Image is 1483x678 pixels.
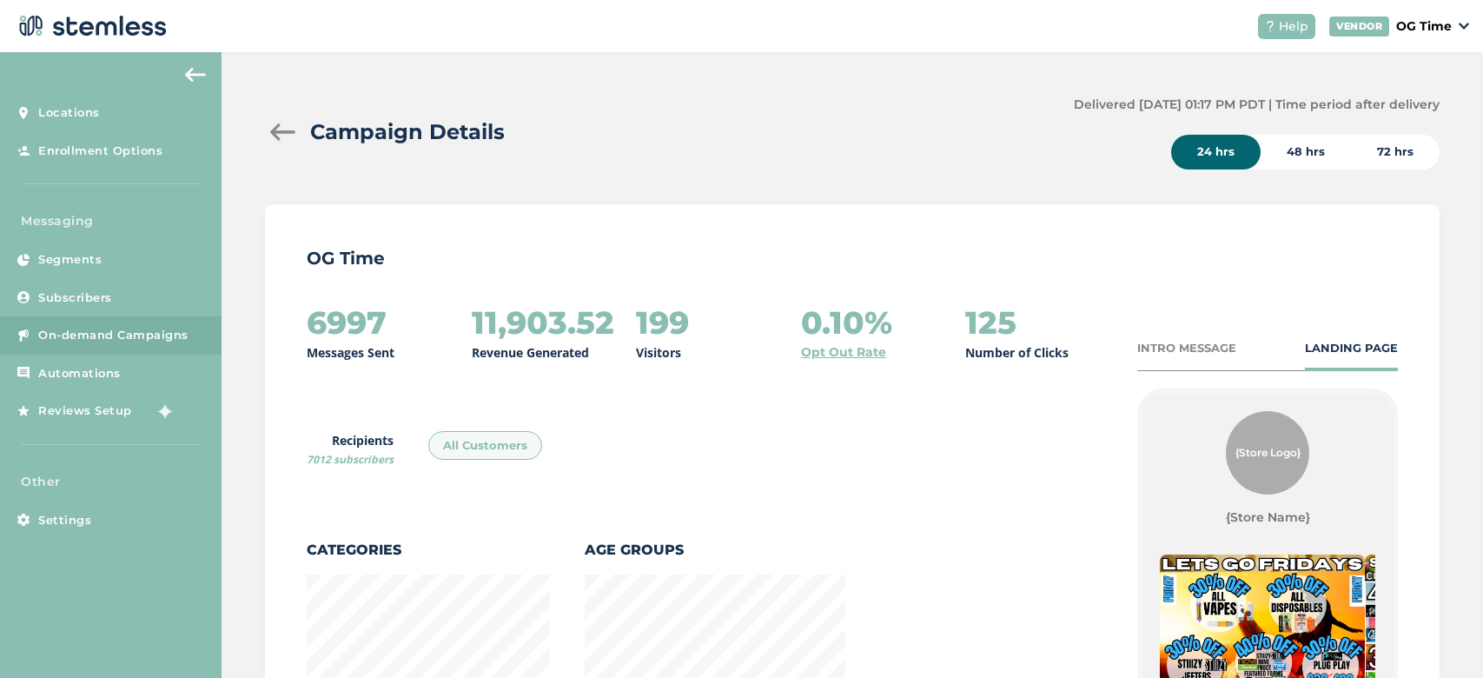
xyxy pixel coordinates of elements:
[307,452,394,467] span: 7012 subscribers
[1329,17,1389,37] div: VENDOR
[1261,135,1351,169] div: 48 hrs
[801,305,892,340] h2: 0.10%
[1074,96,1440,114] label: Delivered [DATE] 01:17 PM PDT | Time period after delivery
[1235,445,1301,461] span: {Store Logo}
[965,343,1069,362] p: Number of Clicks
[1305,340,1398,357] div: LANDING PAGE
[1279,17,1308,36] span: Help
[1396,595,1483,678] iframe: Chat Widget
[1137,340,1236,357] div: INTRO MESSAGE
[38,251,102,269] span: Segments
[1459,23,1469,30] img: icon_down-arrow-small-66adaf34.svg
[636,305,689,340] h2: 199
[1396,17,1452,36] p: OG Time
[428,431,542,461] div: All Customers
[38,402,132,420] span: Reviews Setup
[1265,21,1275,31] img: icon-help-white-03924b79.svg
[307,343,394,362] p: Messages Sent
[472,343,589,362] p: Revenue Generated
[310,116,505,148] h2: Campaign Details
[307,246,1398,270] p: OG Time
[307,431,394,468] label: Recipients
[636,343,681,362] p: Visitors
[38,143,162,160] span: Enrollment Options
[585,540,845,561] label: Age Groups
[801,343,886,362] a: Opt Out Rate
[14,9,167,43] img: logo-dark-0685b13c.svg
[307,305,387,340] h2: 6997
[38,104,100,122] span: Locations
[38,365,121,382] span: Automations
[472,305,614,340] h2: 11,903.52
[307,540,550,561] label: Categories
[1171,135,1261,169] div: 24 hrs
[185,68,206,82] img: icon-arrow-back-accent-c549486e.svg
[965,305,1016,340] h2: 125
[1351,135,1440,169] div: 72 hrs
[38,512,91,529] span: Settings
[38,327,189,344] span: On-demand Campaigns
[1226,508,1310,527] label: {Store Name}
[38,289,112,307] span: Subscribers
[145,394,180,429] img: glitter-stars-b7820f95.gif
